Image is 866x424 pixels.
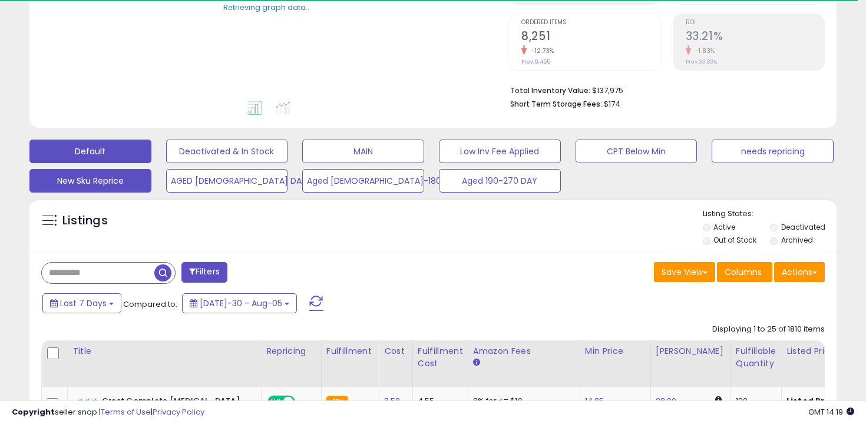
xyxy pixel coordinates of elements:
[72,345,256,357] div: Title
[736,345,776,370] div: Fulfillable Quantity
[12,406,55,418] strong: Copyright
[200,297,282,309] span: [DATE]-30 - Aug-05
[266,345,316,357] div: Repricing
[182,293,297,313] button: [DATE]-30 - Aug-05
[808,406,854,418] span: 2025-08-13 14:19 GMT
[60,297,107,309] span: Last 7 Days
[29,140,151,163] button: Default
[12,407,204,418] div: seller snap | |
[473,345,575,357] div: Amazon Fees
[223,2,309,12] div: Retrieving graph data..
[510,85,590,95] b: Total Inventory Value:
[774,262,825,282] button: Actions
[686,58,717,65] small: Prev: 33.83%
[713,235,756,245] label: Out of Stock
[781,235,813,245] label: Archived
[166,169,288,193] button: AGED [DEMOGRAPHIC_DATA] DAY
[604,98,620,110] span: $174
[29,169,151,193] button: New Sku Reprice
[703,208,837,220] p: Listing States:
[439,140,561,163] button: Low Inv Fee Applied
[781,222,825,232] label: Deactivated
[42,293,121,313] button: Last 7 Days
[527,47,554,55] small: -12.73%
[656,345,726,357] div: [PERSON_NAME]
[326,345,374,357] div: Fulfillment
[725,266,762,278] span: Columns
[166,140,288,163] button: Deactivated & In Stock
[302,169,424,193] button: Aged [DEMOGRAPHIC_DATA]-180 DAY
[418,345,463,370] div: Fulfillment Cost
[302,140,424,163] button: MAIN
[686,29,824,45] h2: 33.21%
[510,82,816,97] li: $137,975
[576,140,698,163] button: CPT Below Min
[439,169,561,193] button: Aged 190-270 DAY
[521,58,550,65] small: Prev: 9,455
[654,262,715,282] button: Save View
[686,19,824,26] span: ROI
[181,262,227,283] button: Filters
[384,345,408,357] div: Cost
[717,262,772,282] button: Columns
[712,324,825,335] div: Displaying 1 to 25 of 1810 items
[712,140,834,163] button: needs repricing
[521,29,660,45] h2: 8,251
[62,213,108,229] h5: Listings
[510,99,602,109] b: Short Term Storage Fees:
[101,406,151,418] a: Terms of Use
[473,357,480,368] small: Amazon Fees.
[123,299,177,310] span: Compared to:
[521,19,660,26] span: Ordered Items
[691,47,715,55] small: -1.83%
[153,406,204,418] a: Privacy Policy
[713,222,735,232] label: Active
[585,345,646,357] div: Min Price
